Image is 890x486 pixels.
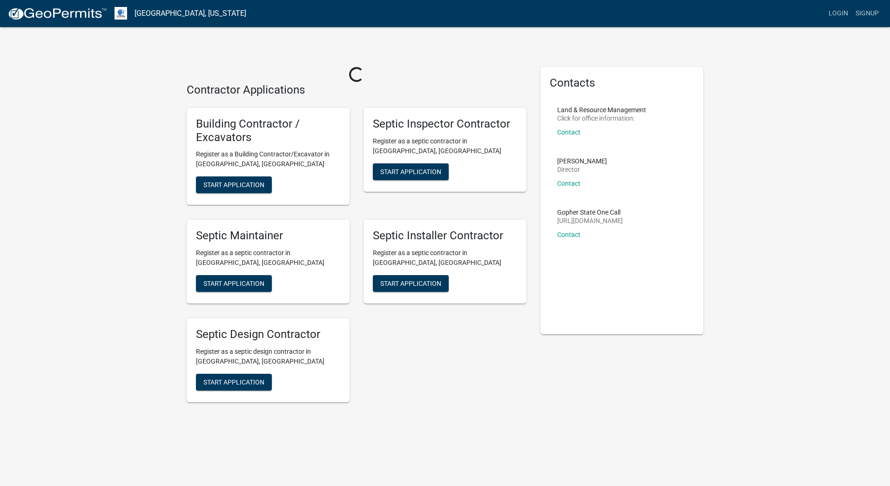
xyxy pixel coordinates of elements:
[373,229,517,243] h5: Septic Installer Contractor
[557,166,607,173] p: Director
[196,176,272,193] button: Start Application
[203,181,264,189] span: Start Application
[557,115,646,121] p: Click for office information:
[196,117,340,144] h5: Building Contractor / Excavators
[557,158,607,164] p: [PERSON_NAME]
[557,107,646,113] p: Land & Resource Management
[196,149,340,169] p: Register as a Building Contractor/Excavator in [GEOGRAPHIC_DATA], [GEOGRAPHIC_DATA]
[187,83,526,97] h4: Contractor Applications
[557,180,580,187] a: Contact
[557,217,623,224] p: [URL][DOMAIN_NAME]
[203,280,264,287] span: Start Application
[373,248,517,268] p: Register as a septic contractor in [GEOGRAPHIC_DATA], [GEOGRAPHIC_DATA]
[196,374,272,391] button: Start Application
[550,76,694,90] h5: Contacts
[373,136,517,156] p: Register as a septic contractor in [GEOGRAPHIC_DATA], [GEOGRAPHIC_DATA]
[196,248,340,268] p: Register as a septic contractor in [GEOGRAPHIC_DATA], [GEOGRAPHIC_DATA]
[196,229,340,243] h5: Septic Maintainer
[196,328,340,341] h5: Septic Design Contractor
[196,347,340,366] p: Register as a septic design contractor in [GEOGRAPHIC_DATA], [GEOGRAPHIC_DATA]
[557,209,623,216] p: Gopher State One Call
[825,5,852,22] a: Login
[373,117,517,131] h5: Septic Inspector Contractor
[196,275,272,292] button: Start Application
[557,231,580,238] a: Contact
[373,275,449,292] button: Start Application
[135,6,246,21] a: [GEOGRAPHIC_DATA], [US_STATE]
[203,378,264,385] span: Start Application
[852,5,883,22] a: Signup
[380,280,441,287] span: Start Application
[373,163,449,180] button: Start Application
[115,7,127,20] img: Otter Tail County, Minnesota
[557,128,580,136] a: Contact
[187,83,526,410] wm-workflow-list-section: Contractor Applications
[380,168,441,175] span: Start Application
